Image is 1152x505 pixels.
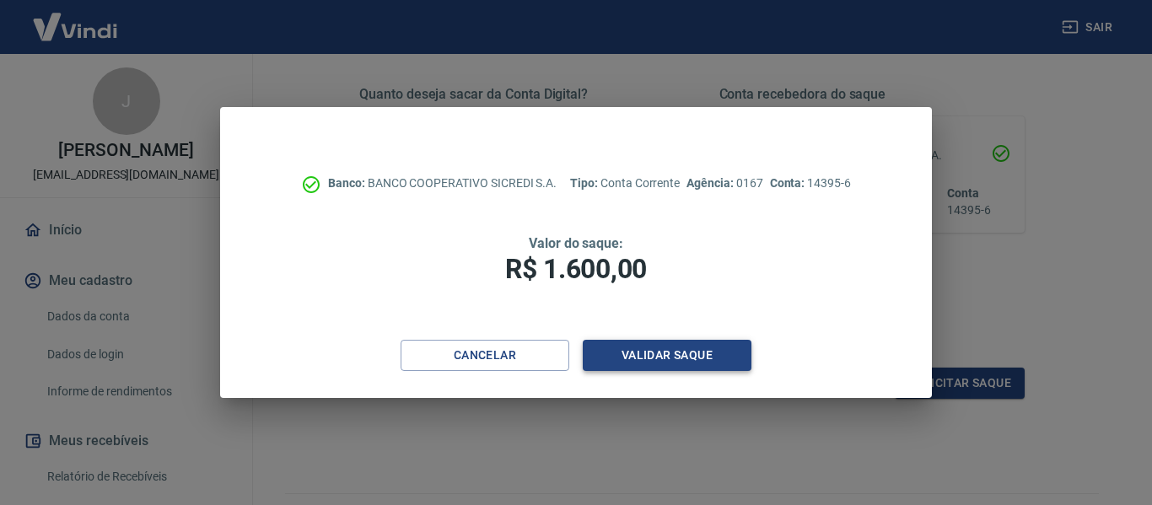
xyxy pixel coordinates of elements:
[770,175,851,192] p: 14395-6
[570,175,680,192] p: Conta Corrente
[328,176,368,190] span: Banco:
[686,175,762,192] p: 0167
[686,176,736,190] span: Agência:
[770,176,808,190] span: Conta:
[570,176,600,190] span: Tipo:
[328,175,557,192] p: BANCO COOPERATIVO SICREDI S.A.
[505,253,647,285] span: R$ 1.600,00
[401,340,569,371] button: Cancelar
[583,340,751,371] button: Validar saque
[529,235,623,251] span: Valor do saque:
